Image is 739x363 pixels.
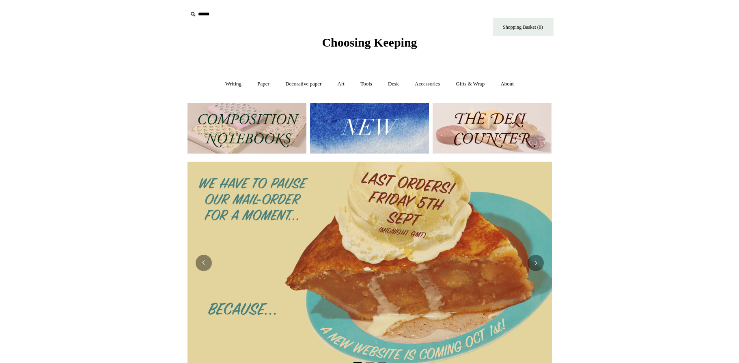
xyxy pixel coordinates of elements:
[493,73,521,95] a: About
[433,103,552,154] img: The Deli Counter
[278,73,329,95] a: Decorative paper
[528,255,544,271] button: Next
[493,18,554,36] a: Shopping Basket (0)
[187,103,306,154] img: 202302 Composition ledgers.jpg__PID:69722ee6-fa44-49dd-a067-31375e5d54ec
[330,73,352,95] a: Art
[196,255,212,271] button: Previous
[448,73,492,95] a: Gifts & Wrap
[310,103,429,154] img: New.jpg__PID:f73bdf93-380a-4a35-bcfe-7823039498e1
[407,73,447,95] a: Accessories
[250,73,277,95] a: Paper
[218,73,249,95] a: Writing
[322,42,417,48] a: Choosing Keeping
[381,73,406,95] a: Desk
[353,73,379,95] a: Tools
[322,36,417,49] span: Choosing Keeping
